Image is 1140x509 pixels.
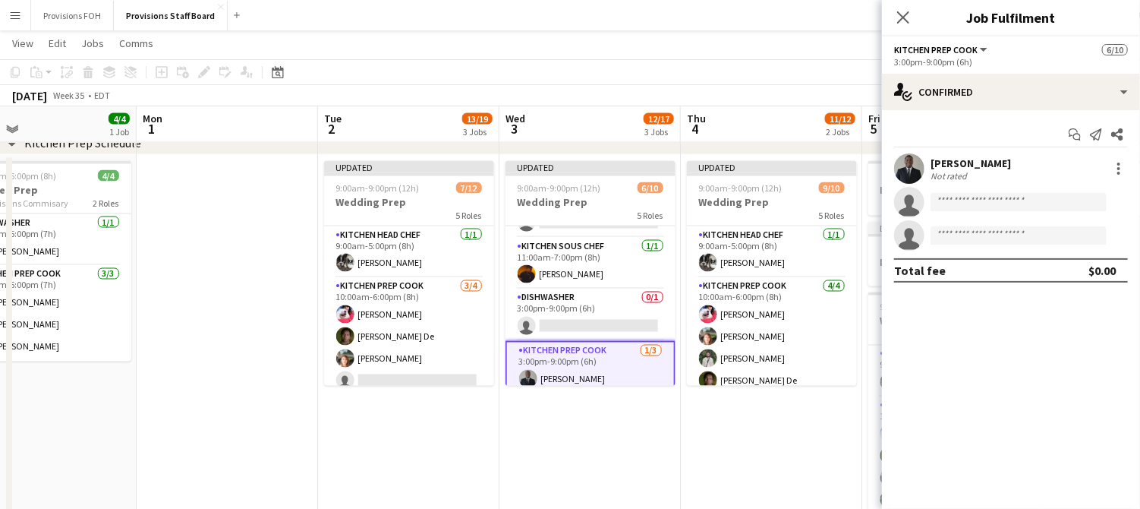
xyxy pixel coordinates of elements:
[505,161,675,173] div: Updated
[505,238,675,289] app-card-role: Kitchen Sous Chef1/111:00am-7:00pm (8h)[PERSON_NAME]
[463,126,492,138] div: 3 Jobs
[143,112,162,125] span: Mon
[505,289,675,341] app-card-role: Dishwasher0/13:00pm-9:00pm (6h)
[826,126,855,138] div: 2 Jobs
[1102,44,1128,55] span: 6/10
[324,161,494,173] div: Updated
[868,222,1038,234] div: Draft
[98,170,119,182] span: 4/4
[868,222,1038,286] app-job-card: DraftNew job
[1088,263,1116,278] div: $0.00
[687,278,857,396] app-card-role: Kitchen Prep Cook4/410:00am-6:00pm (8h)[PERSON_NAME][PERSON_NAME][PERSON_NAME][PERSON_NAME] De
[456,210,482,221] span: 5 Roles
[644,113,674,125] span: 12/17
[503,120,525,138] span: 3
[324,161,494,386] app-job-card: Updated9:00am-9:00pm (12h)7/12Wedding Prep5 RolesKitchen Head Chef1/19:00am-5:00pm (8h)[PERSON_NA...
[140,120,162,138] span: 1
[12,88,47,103] div: [DATE]
[868,315,1038,328] h3: Wedding Prep
[324,112,342,125] span: Tue
[505,195,675,209] h3: Wedding Prep
[687,112,706,125] span: Thu
[324,195,494,209] h3: Wedding Prep
[505,112,525,125] span: Wed
[644,126,673,138] div: 3 Jobs
[324,226,494,278] app-card-role: Kitchen Head Chef1/19:00am-5:00pm (8h)[PERSON_NAME]
[109,113,130,125] span: 4/4
[868,112,880,125] span: Fri
[868,161,1038,216] app-job-card: New job
[894,44,990,55] button: Kitchen Prep Cook
[6,33,39,53] a: View
[12,36,33,50] span: View
[687,161,857,386] app-job-card: Updated9:00am-9:00pm (12h)9/10Wedding Prep5 RolesKitchen Head Chef1/19:00am-5:00pm (8h)[PERSON_NA...
[880,302,964,313] span: 9:00am-9:00pm (12h)
[50,90,88,101] span: Week 35
[819,182,845,194] span: 9/10
[114,1,228,30] button: Provisions Staff Board
[43,33,72,53] a: Edit
[113,33,159,53] a: Comms
[49,36,66,50] span: Edit
[931,156,1011,170] div: [PERSON_NAME]
[518,182,601,194] span: 9:00am-9:00pm (12h)
[866,120,880,138] span: 5
[894,56,1128,68] div: 3:00pm-9:00pm (6h)
[868,183,1038,197] h3: New job
[868,346,1038,397] app-card-role: Kitchen Head Chef1/19:00am-5:00pm (8h)[PERSON_NAME]
[505,341,675,440] app-card-role: Kitchen Prep Cook1/33:00pm-9:00pm (6h)[PERSON_NAME]
[638,182,663,194] span: 6/10
[931,170,970,182] div: Not rated
[638,210,663,221] span: 5 Roles
[882,8,1140,27] h3: Job Fulfilment
[505,161,675,386] app-job-card: Updated9:00am-9:00pm (12h)6/10Wedding Prep5 Roles[PERSON_NAME][PERSON_NAME] De[PERSON_NAME] Kitch...
[119,36,153,50] span: Comms
[894,44,978,55] span: Kitchen Prep Cook
[75,33,110,53] a: Jobs
[687,195,857,209] h3: Wedding Prep
[882,74,1140,110] div: Confirmed
[31,1,114,30] button: Provisions FOH
[81,36,104,50] span: Jobs
[94,90,110,101] div: EDT
[685,120,706,138] span: 4
[699,182,783,194] span: 9:00am-9:00pm (12h)
[324,278,494,396] app-card-role: Kitchen Prep Cook3/410:00am-6:00pm (8h)[PERSON_NAME][PERSON_NAME] De[PERSON_NAME]
[687,161,857,173] div: Updated
[825,113,855,125] span: 11/12
[336,182,420,194] span: 9:00am-9:00pm (12h)
[462,113,493,125] span: 13/19
[868,256,1038,270] h3: New job
[109,126,129,138] div: 1 Job
[687,226,857,278] app-card-role: Kitchen Head Chef1/19:00am-5:00pm (8h)[PERSON_NAME]
[322,120,342,138] span: 2
[894,263,946,278] div: Total fee
[456,182,482,194] span: 7/12
[93,198,119,209] span: 2 Roles
[819,210,845,221] span: 5 Roles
